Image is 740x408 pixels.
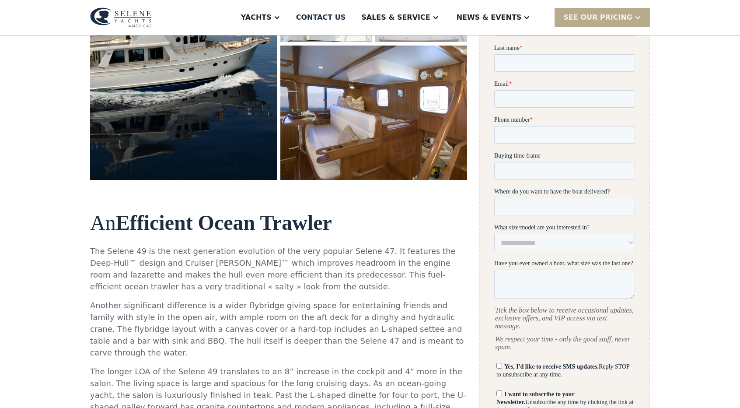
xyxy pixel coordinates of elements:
[90,299,467,359] p: Another significant difference is a wider flybridge giving space for entertaining friends and fam...
[116,211,332,234] strong: Efficient Ocean Trawler
[457,12,522,23] div: News & EVENTS
[555,8,650,27] div: SEE Our Pricing
[361,12,430,23] div: Sales & Service
[241,12,272,23] div: Yachts
[563,12,632,23] div: SEE Our Pricing
[90,245,467,292] p: The Selene 49 is the next generation evolution of the very popular Selene 47. It features the Dee...
[90,7,152,28] img: logo
[90,211,467,235] h2: An
[280,46,467,180] img: 50 foot motor yacht
[280,46,467,180] a: open lightbox
[296,12,346,23] div: Contact US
